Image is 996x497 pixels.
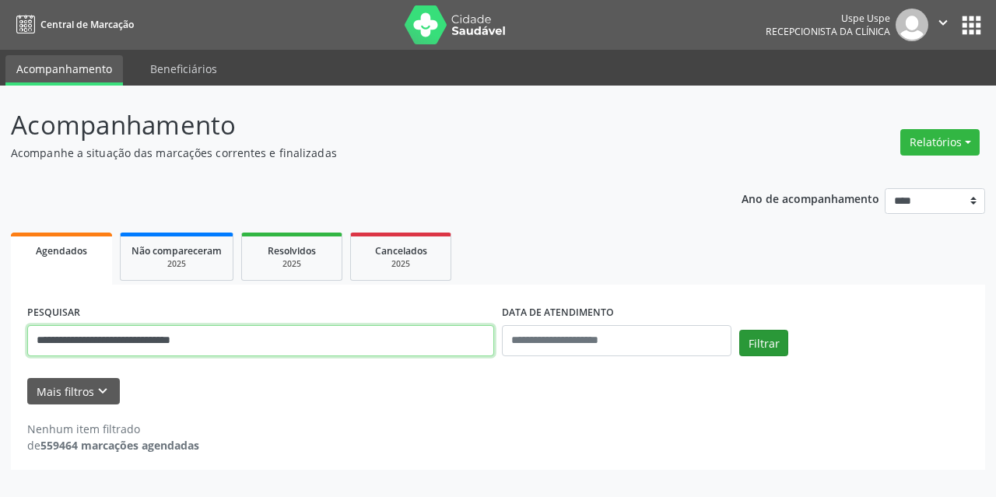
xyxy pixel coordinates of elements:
[11,106,693,145] p: Acompanhamento
[958,12,985,39] button: apps
[27,437,199,453] div: de
[36,244,87,257] span: Agendados
[40,438,199,453] strong: 559464 marcações agendadas
[132,244,222,257] span: Não compareceram
[27,301,80,325] label: PESQUISAR
[896,9,928,41] img: img
[27,421,199,437] div: Nenhum item filtrado
[742,188,879,208] p: Ano de acompanhamento
[11,12,134,37] a: Central de Marcação
[27,378,120,405] button: Mais filtroskeyboard_arrow_down
[139,55,228,82] a: Beneficiários
[5,55,123,86] a: Acompanhamento
[766,25,890,38] span: Recepcionista da clínica
[739,330,788,356] button: Filtrar
[40,18,134,31] span: Central de Marcação
[935,14,952,31] i: 
[375,244,427,257] span: Cancelados
[928,9,958,41] button: 
[502,301,614,325] label: DATA DE ATENDIMENTO
[268,244,316,257] span: Resolvidos
[766,12,890,25] div: Uspe Uspe
[94,383,111,400] i: keyboard_arrow_down
[253,258,331,270] div: 2025
[362,258,440,270] div: 2025
[900,129,980,156] button: Relatórios
[11,145,693,161] p: Acompanhe a situação das marcações correntes e finalizadas
[132,258,222,270] div: 2025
